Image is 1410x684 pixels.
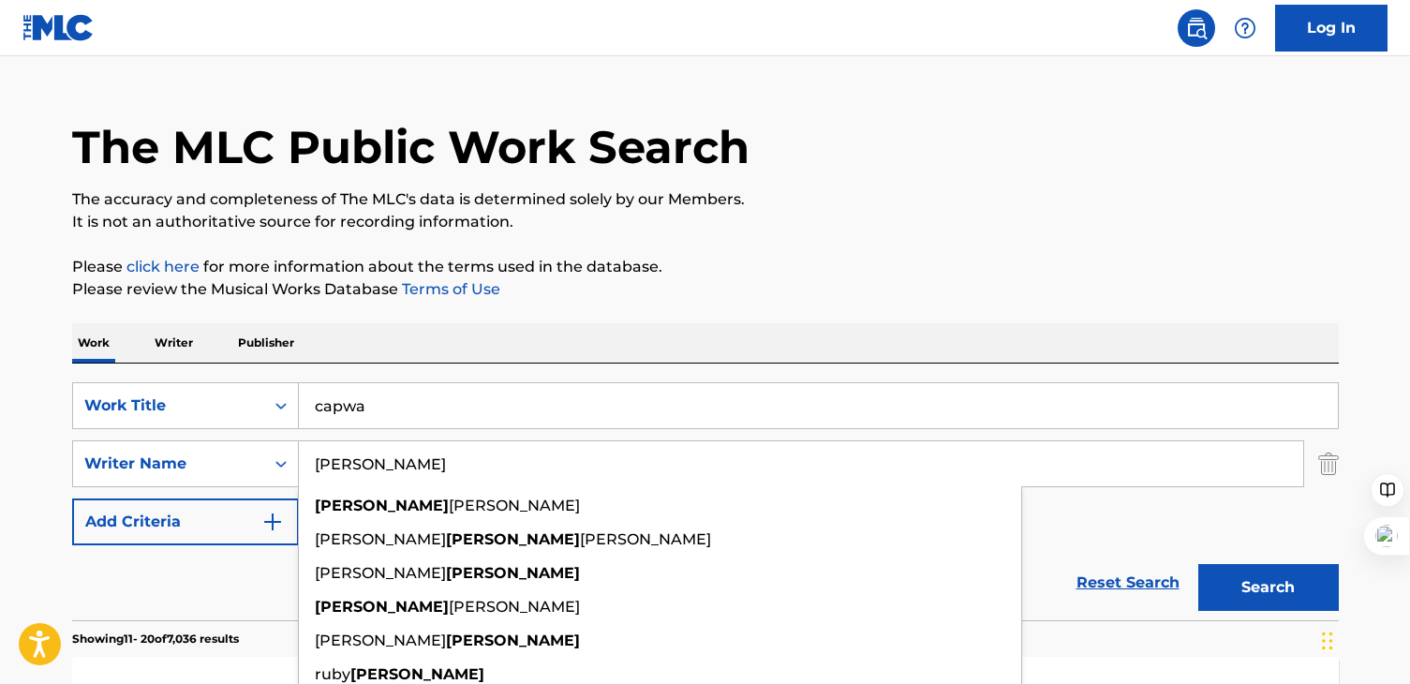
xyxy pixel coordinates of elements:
div: Help [1226,9,1264,47]
img: MLC Logo [22,14,95,41]
strong: [PERSON_NAME] [315,598,449,616]
button: Add Criteria [72,498,299,545]
p: Please review the Musical Works Database [72,278,1339,301]
div: Drag [1322,613,1333,669]
a: click here [126,258,200,275]
span: [PERSON_NAME] [315,632,446,649]
p: Writer [149,323,199,363]
p: Work [72,323,115,363]
div: Work Title [84,394,253,417]
img: 9d2ae6d4665cec9f34b9.svg [261,511,284,533]
span: [PERSON_NAME] [315,564,446,582]
span: [PERSON_NAME] [449,598,580,616]
button: Search [1198,564,1339,611]
div: Writer Name [84,453,253,475]
a: Reset Search [1067,562,1189,603]
img: help [1234,17,1256,39]
iframe: Chat Widget [1316,594,1410,684]
strong: [PERSON_NAME] [315,497,449,514]
p: The accuracy and completeness of The MLC's data is determined solely by our Members. [72,188,1339,211]
span: ruby [315,665,350,683]
form: Search Form [72,382,1339,620]
span: [PERSON_NAME] [449,497,580,514]
h1: The MLC Public Work Search [72,119,750,175]
span: [PERSON_NAME] [580,530,711,548]
p: Please for more information about the terms used in the database. [72,256,1339,278]
strong: [PERSON_NAME] [446,632,580,649]
p: Showing 11 - 20 of 7,036 results [72,631,239,647]
img: search [1185,17,1208,39]
a: Public Search [1178,9,1215,47]
a: Log In [1275,5,1388,52]
p: Publisher [232,323,300,363]
a: Terms of Use [398,280,500,298]
span: [PERSON_NAME] [315,530,446,548]
p: It is not an authoritative source for recording information. [72,211,1339,233]
img: Delete Criterion [1318,440,1339,487]
strong: [PERSON_NAME] [446,530,580,548]
strong: [PERSON_NAME] [350,665,484,683]
strong: [PERSON_NAME] [446,564,580,582]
